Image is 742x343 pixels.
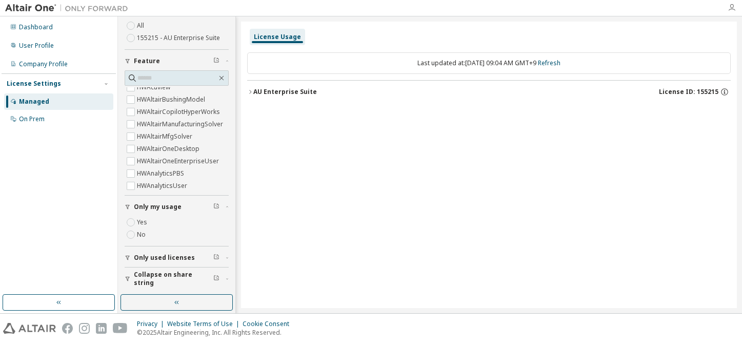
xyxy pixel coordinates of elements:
[254,33,301,41] div: License Usage
[137,216,149,228] label: Yes
[134,57,160,65] span: Feature
[125,246,229,269] button: Only used licenses
[213,57,219,65] span: Clear filter
[137,106,222,118] label: HWAltairCopilotHyperWorks
[19,60,68,68] div: Company Profile
[247,81,731,103] button: AU Enterprise SuiteLicense ID: 155215
[137,20,146,32] label: All
[213,203,219,211] span: Clear filter
[79,323,90,334] img: instagram.svg
[137,180,189,192] label: HWAnalyticsUser
[213,275,219,283] span: Clear filter
[137,328,295,337] p: © 2025 Altair Engineering, Inc. All Rights Reserved.
[125,268,229,290] button: Collapse on share string
[113,323,128,334] img: youtube.svg
[19,42,54,50] div: User Profile
[137,155,221,167] label: HWAltairOneEnterpriseUser
[137,32,222,44] label: 155215 - AU Enterprise Suite
[137,93,207,106] label: HWAltairBushingModel
[137,130,194,143] label: HWAltairMfgSolver
[19,115,45,123] div: On Prem
[134,254,195,262] span: Only used licenses
[134,203,182,211] span: Only my usage
[134,271,213,287] span: Collapse on share string
[137,143,202,155] label: HWAltairOneDesktop
[62,323,73,334] img: facebook.svg
[659,88,718,96] span: License ID: 155215
[125,196,229,218] button: Only my usage
[243,320,295,328] div: Cookie Consent
[5,3,133,13] img: Altair One
[7,80,61,88] div: License Settings
[125,50,229,72] button: Feature
[167,320,243,328] div: Website Terms of Use
[137,228,148,241] label: No
[247,52,731,74] div: Last updated at: [DATE] 09:04 AM GMT+9
[137,320,167,328] div: Privacy
[253,88,317,96] div: AU Enterprise Suite
[96,323,107,334] img: linkedin.svg
[137,118,225,130] label: HWAltairManufacturingSolver
[137,167,186,180] label: HWAnalyticsPBS
[538,59,560,67] a: Refresh
[213,254,219,262] span: Clear filter
[3,323,56,334] img: altair_logo.svg
[137,81,172,93] label: HWAcuview
[19,98,49,106] div: Managed
[19,23,53,31] div: Dashboard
